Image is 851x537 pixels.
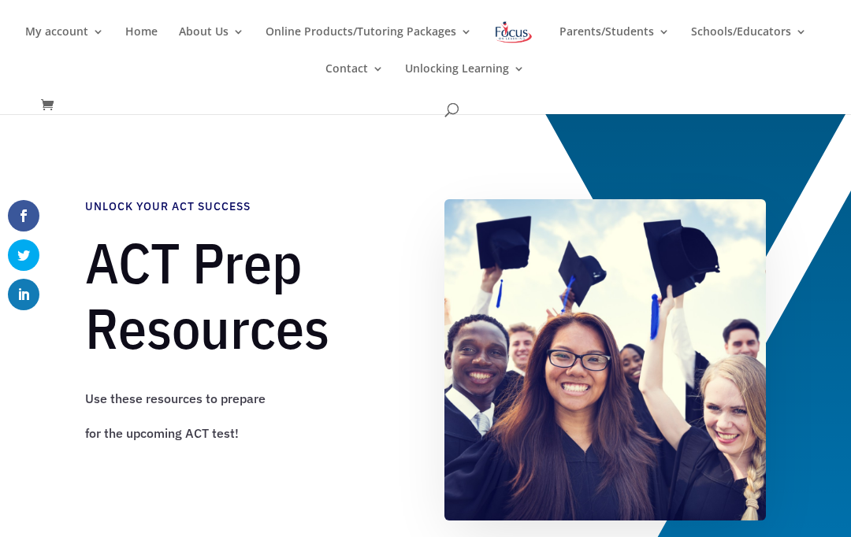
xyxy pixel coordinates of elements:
a: Home [125,26,158,63]
a: Online Products/Tutoring Packages [266,26,472,63]
img: Focus on Learning [493,18,534,46]
p: for the upcoming ACT test! [85,422,407,444]
a: Contact [325,63,384,100]
a: Parents/Students [559,26,670,63]
p: Use these resources to prepare [85,387,407,422]
img: Happy Grads Pic [444,199,766,520]
a: My account [25,26,104,63]
a: Schools/Educators [691,26,807,63]
h1: ACT Prep Resources [85,230,407,368]
a: About Us [179,26,244,63]
a: Unlocking Learning [405,63,525,100]
h4: Unlock Your ACT Success [85,199,407,223]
